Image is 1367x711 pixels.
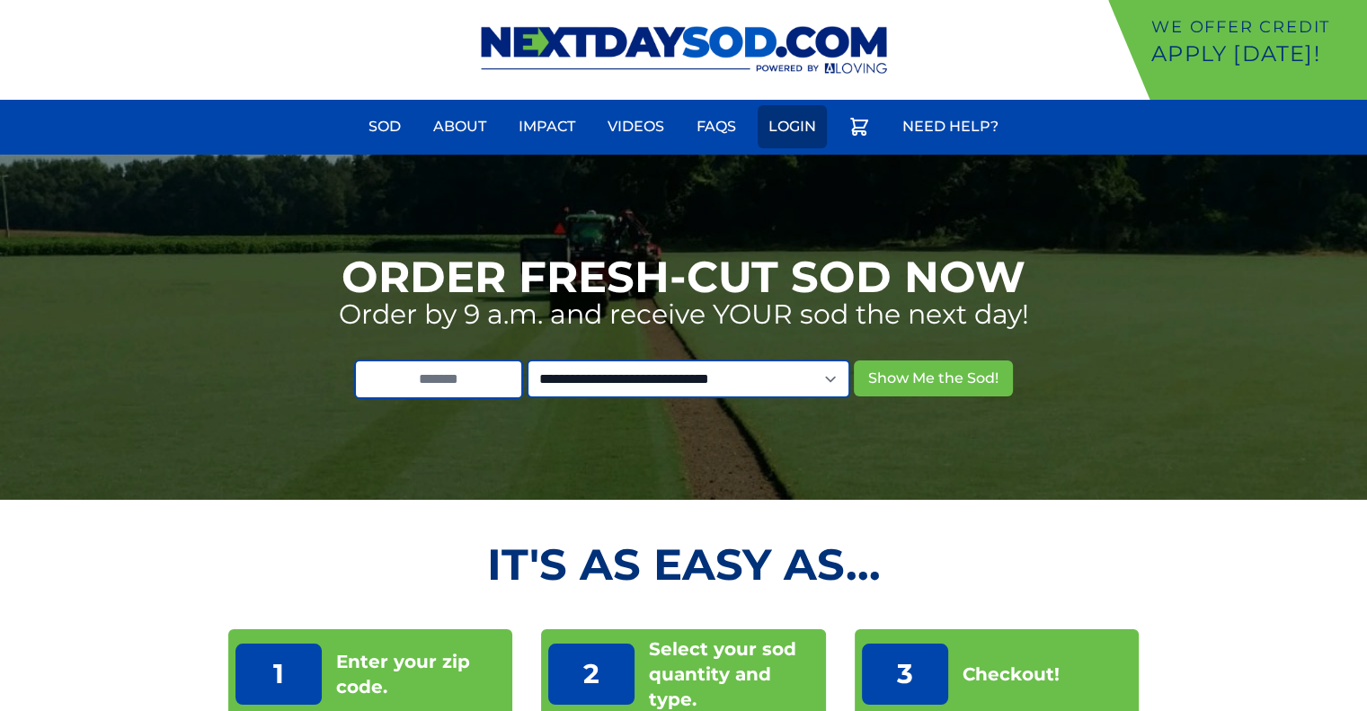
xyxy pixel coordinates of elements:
[892,105,1009,148] a: Need Help?
[862,644,948,705] p: 3
[548,644,635,705] p: 2
[1151,14,1360,40] p: We offer Credit
[854,360,1013,396] button: Show Me the Sod!
[758,105,827,148] a: Login
[336,649,506,699] p: Enter your zip code.
[228,543,1140,586] h2: It's as Easy As...
[422,105,497,148] a: About
[342,255,1025,298] h1: Order Fresh-Cut Sod Now
[1151,40,1360,68] p: Apply [DATE]!
[508,105,586,148] a: Impact
[597,105,675,148] a: Videos
[686,105,747,148] a: FAQs
[963,662,1060,687] p: Checkout!
[339,298,1029,331] p: Order by 9 a.m. and receive YOUR sod the next day!
[358,105,412,148] a: Sod
[235,644,322,705] p: 1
